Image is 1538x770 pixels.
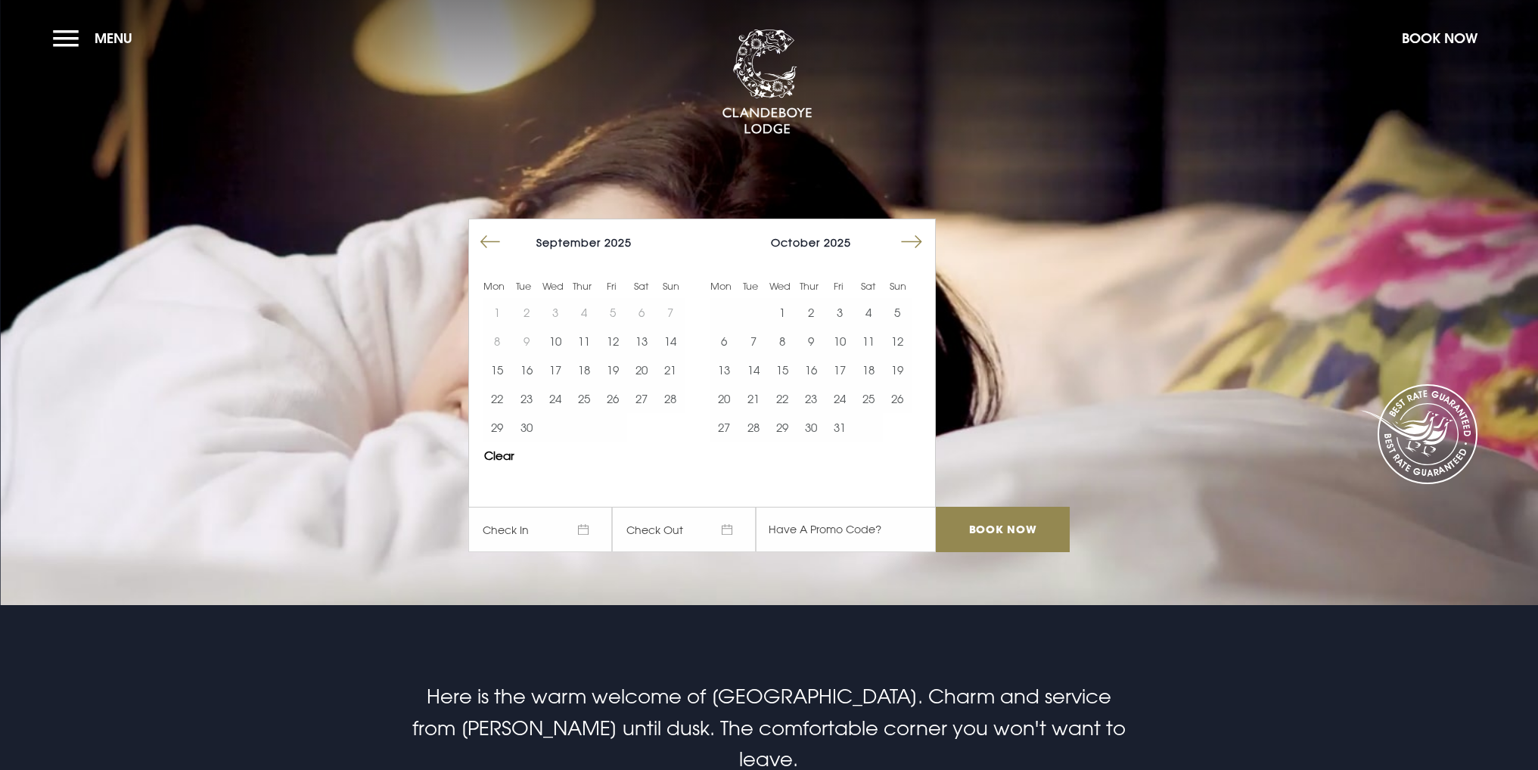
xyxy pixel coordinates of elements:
[854,298,883,327] button: 4
[883,327,912,356] button: 12
[95,29,132,47] span: Menu
[854,298,883,327] td: Choose Saturday, October 4, 2025 as your start date.
[771,236,820,249] span: October
[883,327,912,356] td: Choose Sunday, October 12, 2025 as your start date.
[825,356,854,384] td: Choose Friday, October 17, 2025 as your start date.
[825,384,854,413] td: Choose Friday, October 24, 2025 as your start date.
[483,384,511,413] button: 22
[883,384,912,413] button: 26
[854,384,883,413] button: 25
[825,298,854,327] td: Choose Friday, October 3, 2025 as your start date.
[598,327,627,356] td: Choose Friday, September 12, 2025 as your start date.
[483,413,511,442] td: Choose Monday, September 29, 2025 as your start date.
[541,327,570,356] td: Choose Wednesday, September 10, 2025 as your start date.
[570,356,598,384] button: 18
[710,413,738,442] button: 27
[627,384,656,413] td: Choose Saturday, September 27, 2025 as your start date.
[825,384,854,413] button: 24
[656,356,685,384] td: Choose Sunday, September 21, 2025 as your start date.
[656,384,685,413] button: 28
[483,384,511,413] td: Choose Monday, September 22, 2025 as your start date.
[570,327,598,356] button: 11
[738,384,767,413] button: 21
[825,413,854,442] td: Choose Friday, October 31, 2025 as your start date.
[612,507,756,552] span: Check Out
[883,356,912,384] button: 19
[797,384,825,413] button: 23
[768,413,797,442] button: 29
[825,327,854,356] td: Choose Friday, October 10, 2025 as your start date.
[1394,22,1485,54] button: Book Now
[656,327,685,356] button: 14
[824,236,851,249] span: 2025
[797,356,825,384] button: 16
[756,507,936,552] input: Have A Promo Code?
[897,228,926,256] button: Move forward to switch to the next month.
[541,356,570,384] button: 17
[825,298,854,327] button: 3
[627,327,656,356] button: 13
[883,384,912,413] td: Choose Sunday, October 26, 2025 as your start date.
[511,356,540,384] td: Choose Tuesday, September 16, 2025 as your start date.
[541,356,570,384] td: Choose Wednesday, September 17, 2025 as your start date.
[854,356,883,384] button: 18
[825,327,854,356] button: 10
[541,384,570,413] button: 24
[570,384,598,413] button: 25
[710,356,738,384] td: Choose Monday, October 13, 2025 as your start date.
[656,356,685,384] button: 21
[738,356,767,384] button: 14
[797,298,825,327] td: Choose Thursday, October 2, 2025 as your start date.
[483,356,511,384] button: 15
[738,327,767,356] button: 7
[541,384,570,413] td: Choose Wednesday, September 24, 2025 as your start date.
[511,413,540,442] td: Choose Tuesday, September 30, 2025 as your start date.
[738,384,767,413] td: Choose Tuesday, October 21, 2025 as your start date.
[627,356,656,384] button: 20
[768,384,797,413] td: Choose Wednesday, October 22, 2025 as your start date.
[883,298,912,327] button: 5
[797,413,825,442] button: 30
[604,236,632,249] span: 2025
[797,384,825,413] td: Choose Thursday, October 23, 2025 as your start date.
[738,327,767,356] td: Choose Tuesday, October 7, 2025 as your start date.
[570,384,598,413] td: Choose Thursday, September 25, 2025 as your start date.
[768,384,797,413] button: 22
[797,327,825,356] td: Choose Thursday, October 9, 2025 as your start date.
[511,384,540,413] td: Choose Tuesday, September 23, 2025 as your start date.
[738,413,767,442] button: 28
[768,298,797,327] button: 1
[598,384,627,413] button: 26
[541,327,570,356] button: 10
[710,327,738,356] td: Choose Monday, October 6, 2025 as your start date.
[854,327,883,356] td: Choose Saturday, October 11, 2025 as your start date.
[536,236,601,249] span: September
[570,356,598,384] td: Choose Thursday, September 18, 2025 as your start date.
[710,384,738,413] td: Choose Monday, October 20, 2025 as your start date.
[768,356,797,384] td: Choose Wednesday, October 15, 2025 as your start date.
[656,327,685,356] td: Choose Sunday, September 14, 2025 as your start date.
[768,298,797,327] td: Choose Wednesday, October 1, 2025 as your start date.
[710,327,738,356] button: 6
[598,327,627,356] button: 12
[854,356,883,384] td: Choose Saturday, October 18, 2025 as your start date.
[511,384,540,413] button: 23
[511,356,540,384] button: 16
[768,356,797,384] button: 15
[797,327,825,356] button: 9
[710,413,738,442] td: Choose Monday, October 27, 2025 as your start date.
[468,507,612,552] span: Check In
[570,327,598,356] td: Choose Thursday, September 11, 2025 as your start date.
[484,450,514,461] button: Clear
[854,384,883,413] td: Choose Saturday, October 25, 2025 as your start date.
[598,356,627,384] button: 19
[598,356,627,384] td: Choose Friday, September 19, 2025 as your start date.
[627,356,656,384] td: Choose Saturday, September 20, 2025 as your start date.
[883,298,912,327] td: Choose Sunday, October 5, 2025 as your start date.
[476,228,505,256] button: Move backward to switch to the previous month.
[483,413,511,442] button: 29
[825,356,854,384] button: 17
[738,413,767,442] td: Choose Tuesday, October 28, 2025 as your start date.
[483,356,511,384] td: Choose Monday, September 15, 2025 as your start date.
[656,384,685,413] td: Choose Sunday, September 28, 2025 as your start date.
